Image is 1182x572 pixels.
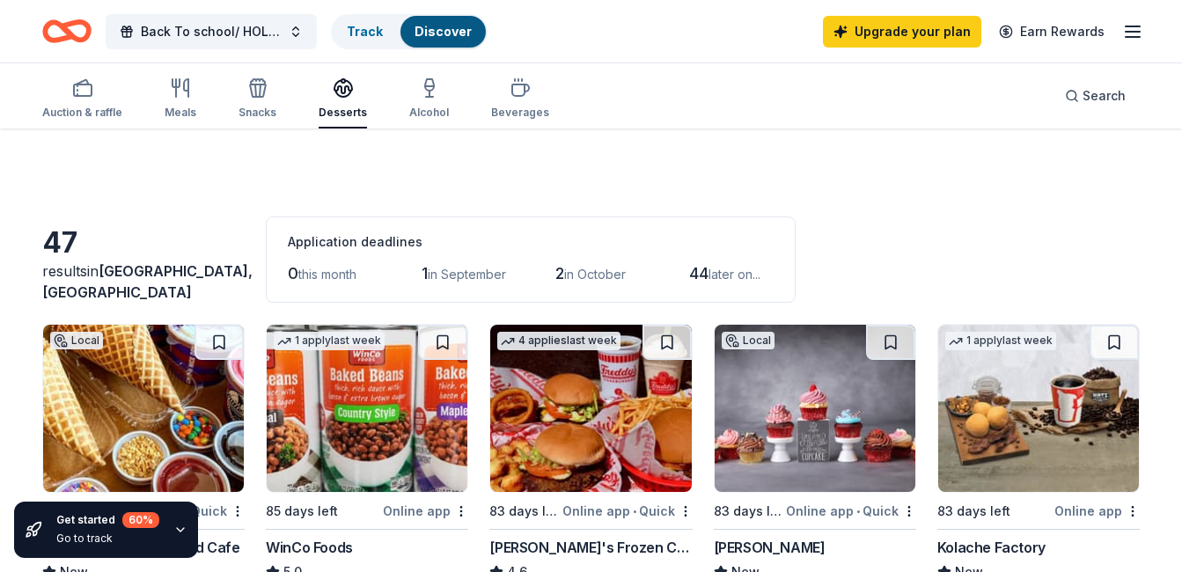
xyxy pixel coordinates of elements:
[42,106,122,120] div: Auction & raffle
[562,500,693,522] div: Online app Quick
[937,537,1046,558] div: Kolache Factory
[42,260,245,303] div: results
[689,264,708,282] span: 44
[42,11,92,52] a: Home
[937,501,1010,522] div: 83 days left
[489,501,558,522] div: 83 days left
[165,70,196,128] button: Meals
[715,325,915,492] img: Image for Nadia Cakes
[43,325,244,492] img: Image for Little Calf Creamery and Cafe
[409,70,449,128] button: Alcohol
[106,14,317,49] button: Back To school/ HOLIDAYS
[491,70,549,128] button: Beverages
[714,537,826,558] div: [PERSON_NAME]
[274,332,385,350] div: 1 apply last week
[823,16,981,48] a: Upgrade your plan
[938,325,1139,492] img: Image for Kolache Factory
[633,504,636,518] span: •
[409,106,449,120] div: Alcohol
[56,512,159,528] div: Get started
[331,14,488,49] button: TrackDiscover
[266,501,338,522] div: 85 days left
[42,262,253,301] span: [GEOGRAPHIC_DATA], [GEOGRAPHIC_DATA]
[490,325,691,492] img: Image for Freddy's Frozen Custard & Steakburgers
[491,106,549,120] div: Beverages
[288,231,774,253] div: Application deadlines
[1054,500,1140,522] div: Online app
[714,501,782,522] div: 83 days left
[422,264,428,282] span: 1
[945,332,1056,350] div: 1 apply last week
[1083,85,1126,106] span: Search
[42,70,122,128] button: Auction & raffle
[497,332,620,350] div: 4 applies last week
[298,267,356,282] span: this month
[288,264,298,282] span: 0
[988,16,1115,48] a: Earn Rewards
[267,325,467,492] img: Image for WinCo Foods
[122,512,159,528] div: 60 %
[555,264,564,282] span: 2
[266,537,353,558] div: WinCo Foods
[722,332,775,349] div: Local
[489,537,692,558] div: [PERSON_NAME]'s Frozen Custard & Steakburgers
[239,106,276,120] div: Snacks
[50,332,103,349] div: Local
[786,500,916,522] div: Online app Quick
[56,532,159,546] div: Go to track
[347,24,383,39] a: Track
[42,262,253,301] span: in
[428,267,506,282] span: in September
[165,106,196,120] div: Meals
[856,504,860,518] span: •
[415,24,472,39] a: Discover
[319,106,367,120] div: Desserts
[564,267,626,282] span: in October
[1051,78,1140,114] button: Search
[141,21,282,42] span: Back To school/ HOLIDAYS
[42,225,245,260] div: 47
[319,70,367,128] button: Desserts
[383,500,468,522] div: Online app
[239,70,276,128] button: Snacks
[708,267,760,282] span: later on...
